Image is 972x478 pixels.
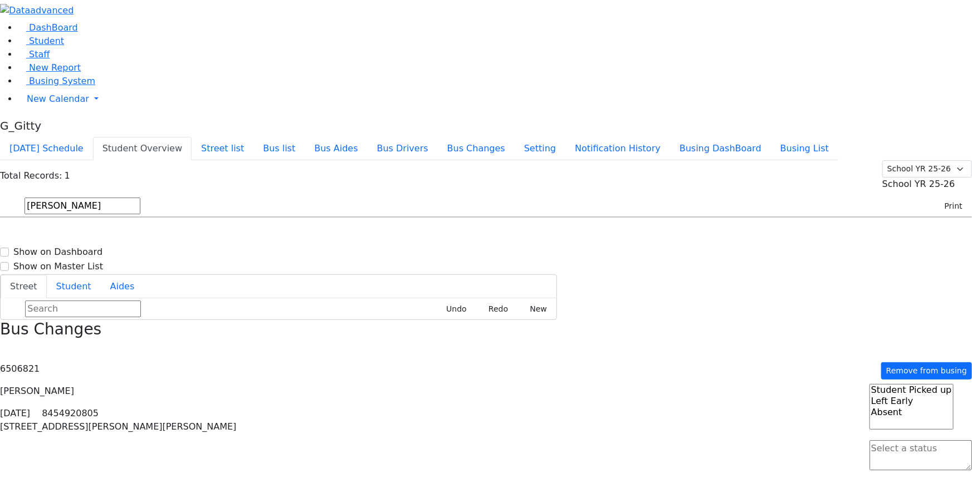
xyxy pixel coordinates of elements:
[18,62,81,73] a: New Report
[27,93,89,104] span: New Calendar
[305,137,367,160] button: Bus Aides
[931,198,968,215] button: Print
[515,137,565,160] button: Setting
[18,22,78,33] a: DashBoard
[882,179,955,189] span: School YR 25-26
[438,137,515,160] button: Bus Changes
[18,88,972,110] a: New Calendar
[64,170,70,181] span: 1
[13,245,102,259] label: Show on Dashboard
[29,49,50,60] span: Staff
[29,36,64,46] span: Student
[476,300,513,318] button: Redo
[517,300,552,318] button: New
[29,62,81,73] span: New Report
[1,275,47,298] button: Street
[870,440,972,470] textarea: Search
[13,260,103,273] label: Show on Master List
[29,76,95,86] span: Busing System
[25,198,140,214] input: Search
[42,408,99,418] span: 8454920805
[29,22,78,33] span: DashBoard
[870,385,953,396] option: Student Picked up
[101,275,144,298] button: Aides
[93,137,192,160] button: Student Overview
[18,76,95,86] a: Busing System
[18,36,64,46] a: Student
[670,137,771,160] button: Busing DashBoard
[47,275,101,298] button: Student
[870,396,953,407] option: Left Early
[882,160,972,178] select: Default select example
[565,137,670,160] button: Notification History
[25,300,141,317] input: Search
[881,362,972,380] button: Remove from busing
[771,137,838,160] button: Busing List
[1,298,556,319] div: Street
[192,137,253,160] button: Street list
[434,300,472,318] button: Undo
[253,137,305,160] button: Bus list
[368,137,438,160] button: Bus Drivers
[18,49,50,60] a: Staff
[870,407,953,418] option: Absent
